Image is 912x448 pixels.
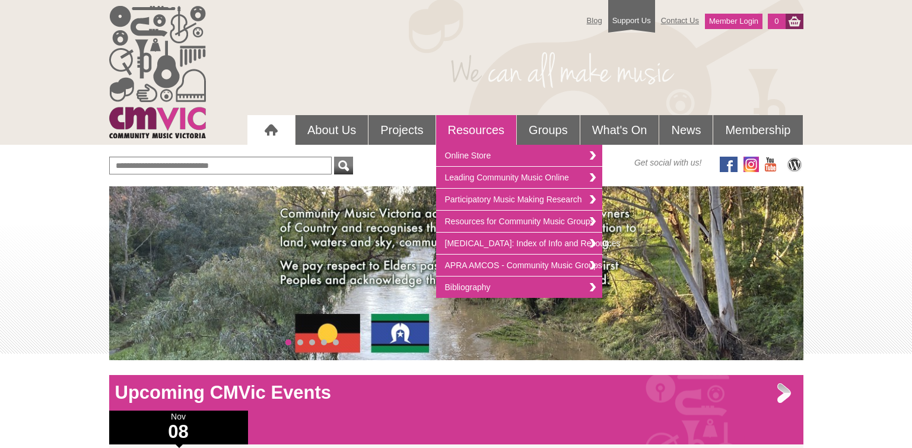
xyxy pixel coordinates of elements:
[768,14,785,29] a: 0
[786,157,803,172] img: CMVic Blog
[436,233,602,255] a: [MEDICAL_DATA]: Index of Info and Resources
[517,115,580,145] a: Groups
[659,115,713,145] a: News
[580,115,659,145] a: What's On
[109,411,248,444] div: Nov
[436,145,602,167] a: Online Store
[581,10,608,31] a: Blog
[436,189,602,211] a: Participatory Music Making Research
[713,115,802,145] a: Membership
[634,157,702,169] span: Get social with us!
[109,381,803,405] h1: Upcoming CMVic Events
[436,167,602,189] a: Leading Community Music Online
[436,211,602,233] a: Resources for Community Music Groups
[436,115,517,145] a: Resources
[436,277,602,298] a: Bibliography
[655,10,705,31] a: Contact Us
[368,115,435,145] a: Projects
[295,115,368,145] a: About Us
[705,14,762,29] a: Member Login
[109,422,248,441] h1: 08
[743,157,759,172] img: icon-instagram.png
[109,6,206,138] img: cmvic_logo.png
[436,255,602,277] a: APRA AMCOS - Community Music Groups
